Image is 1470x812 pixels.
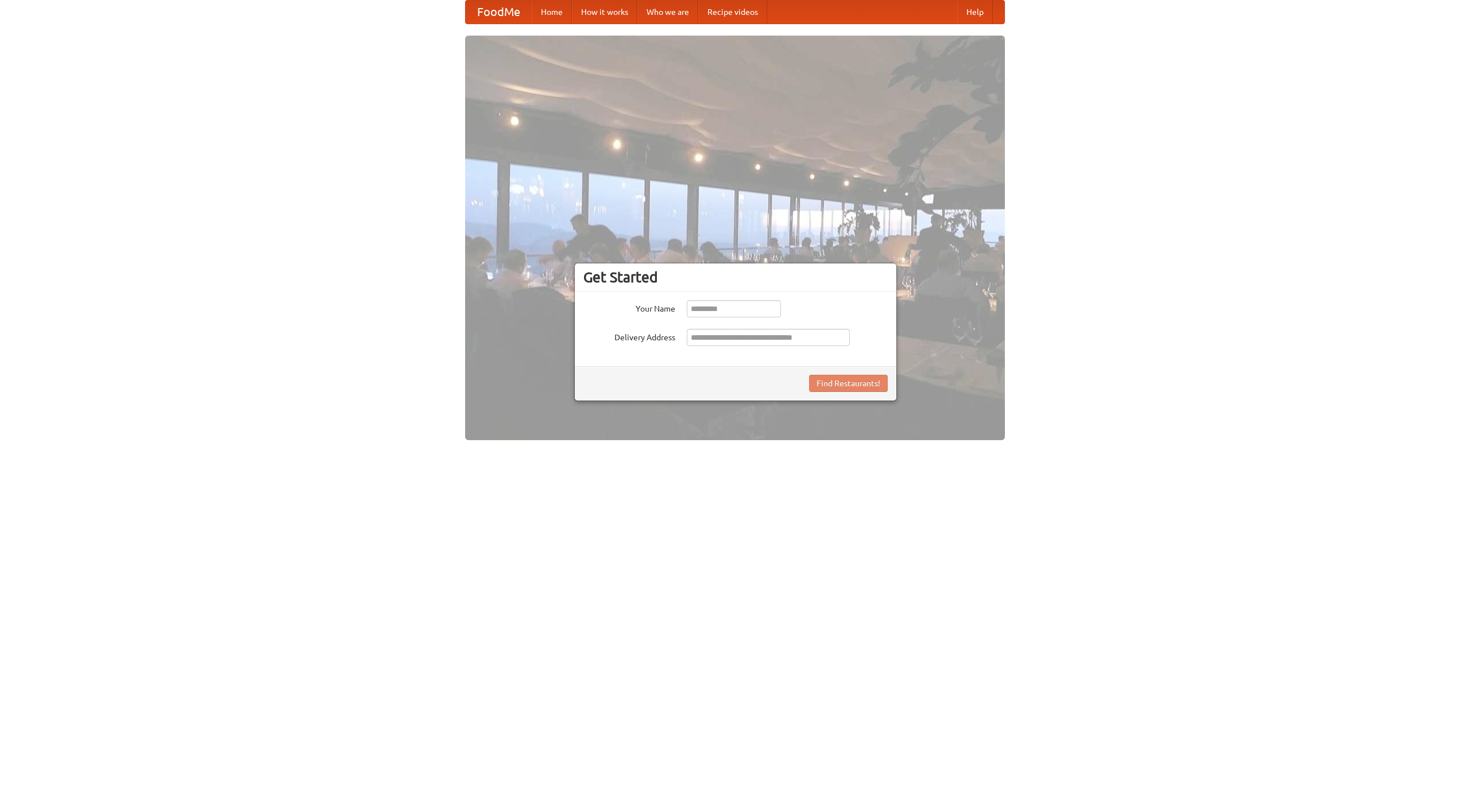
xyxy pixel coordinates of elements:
a: FoodMe [466,1,532,24]
h3: Get Started [583,269,888,286]
a: Recipe videos [698,1,767,24]
a: How it works [572,1,637,24]
button: Find Restaurants! [809,375,888,392]
a: Home [532,1,572,24]
a: Help [957,1,993,24]
label: Delivery Address [583,329,675,343]
label: Your Name [583,300,675,314]
a: Who we are [637,1,698,24]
